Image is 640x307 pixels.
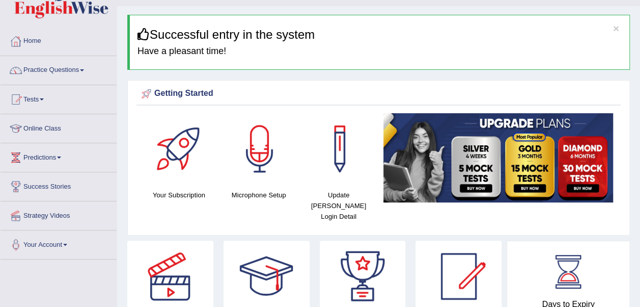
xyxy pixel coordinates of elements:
a: Tests [1,85,117,111]
h4: Your Subscription [144,190,214,200]
a: Online Class [1,114,117,140]
a: Strategy Videos [1,201,117,227]
a: Predictions [1,143,117,169]
div: Getting Started [139,86,618,101]
a: Your Account [1,231,117,256]
a: Practice Questions [1,56,117,82]
img: small5.jpg [383,113,613,202]
a: Home [1,27,117,53]
button: × [613,23,619,34]
h4: Update [PERSON_NAME] Login Detail [304,190,374,222]
a: Success Stories [1,172,117,198]
h4: Have a pleasant time! [137,46,622,57]
h4: Microphone Setup [224,190,294,200]
h3: Successful entry in the system [137,28,622,41]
